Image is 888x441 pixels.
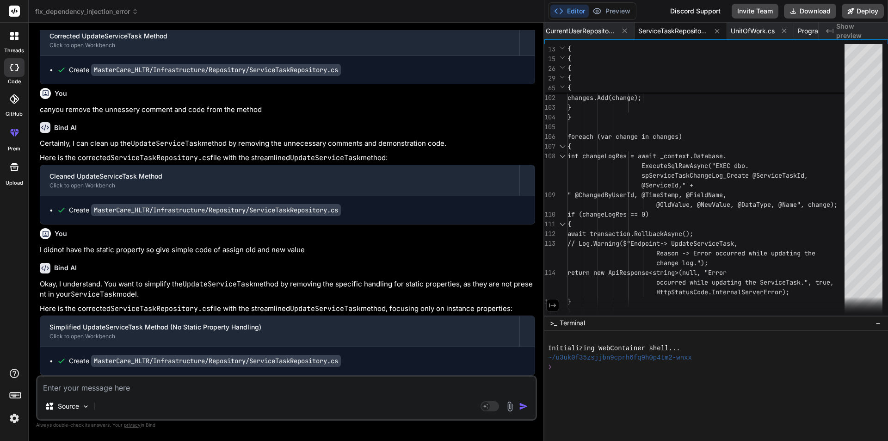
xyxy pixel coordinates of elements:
span: changes.Add(change); [567,93,641,102]
button: Preview [589,5,634,18]
span: change log."); [656,259,708,267]
span: spServiceTaskChangeLog_Create @ServiceTaskId, [641,171,808,180]
p: Here is the corrected file with the streamlined method: [40,153,535,163]
span: { [567,220,571,228]
code: ServiceTaskRepository.cs [111,153,210,162]
span: Program.cs [798,26,832,36]
button: Download [784,4,836,19]
p: Always double-check its answers. Your in Bind [36,421,537,429]
label: prem [8,145,20,153]
label: threads [4,47,24,55]
div: Click to collapse the range. [556,151,568,161]
div: 114 [544,268,555,278]
h6: You [55,89,67,98]
button: Simplified UpdateServiceTask Method (No Static Property Handling)Click to open Workbench [40,316,519,347]
div: Click to open Workbench [49,333,510,340]
span: int changeLogRes = await _cont [567,152,678,160]
button: Invite Team [732,4,778,19]
span: { [567,83,571,92]
div: Click to collapse the range. [556,219,568,229]
div: Click to open Workbench [49,42,510,49]
span: Show preview [836,22,881,40]
div: Corrected UpdateServiceTask Method [49,31,510,41]
div: 102 [544,93,555,103]
span: Reason -> Error occurred while updating the [656,249,815,257]
span: // Log.Warning($"Endpoint [567,239,660,248]
span: ext.Database. [678,152,727,160]
span: 13 [544,44,555,54]
span: fix_dependency_injection_error [35,7,138,16]
span: { [567,142,571,150]
div: Create [69,356,341,366]
span: ing>(null, "Error [664,268,727,277]
span: -> UpdateServiceTask, [660,239,738,248]
span: ~/u3uk0f35zsjjbn9cprh6fq9h0p4tm2-wnxx [548,353,692,362]
code: MasterCare_HLTR/Infrastructure/Repository/ServiceTaskRepository.cs [91,64,341,76]
div: 103 [544,103,555,112]
div: Click to collapse the range. [556,142,568,151]
p: I didnot have the static property so give simple code of assign old and new value [40,245,535,255]
span: 26 [544,64,555,74]
span: @ServiceId," + [641,181,693,189]
div: 113 [544,239,555,248]
div: Click to open Workbench [49,182,510,189]
label: GitHub [6,110,23,118]
span: tamp, @FieldName, [664,191,727,199]
img: Pick Models [82,403,90,410]
div: 107 [544,142,555,151]
div: 111 [544,219,555,229]
div: Create [69,65,341,75]
div: Discord Support [665,4,726,19]
span: HttpStatusCode.InternalServerError); [656,288,789,296]
div: Cleaned UpdateServiceTask Method [49,172,510,181]
div: 109 [544,190,555,200]
span: ExecuteSqlRawAsync("EXEC dbo. [641,161,749,170]
p: Here is the corrected file with the streamlined method, focusing only on instance properties: [40,304,535,314]
label: code [8,78,21,86]
button: Cleaned UpdateServiceTask MethodClick to open Workbench [40,165,519,196]
span: { [567,54,571,62]
span: 29 [544,74,555,83]
span: return new ApiResponse<str [567,268,664,277]
code: MasterCare_HLTR/Infrastructure/Repository/ServiceTaskRepository.cs [91,204,341,216]
label: Upload [6,179,23,187]
button: Corrected UpdateServiceTask MethodClick to open Workbench [40,25,519,56]
code: UpdateServiceTask [290,304,361,313]
span: 65 [544,83,555,93]
div: Create [69,205,341,215]
button: Editor [550,5,589,18]
img: settings [6,410,22,426]
code: UpdateServiceTask [183,280,253,289]
div: 105 [544,122,555,132]
p: Certainly, I can clean up the method by removing the unnecessary comments and demonstration code. [40,138,535,149]
span: ServiceTaskRepository.cs [638,26,708,36]
span: { [567,44,571,53]
p: Source [58,402,79,411]
img: icon [519,402,528,411]
span: } [567,103,571,112]
span: >_ [550,318,557,328]
div: 106 [544,132,555,142]
img: attachment [505,401,515,412]
span: await transaction.Rollback [567,230,664,238]
h6: Bind AI [54,123,77,132]
span: privacy [124,422,141,428]
div: 108 [544,151,555,161]
span: Initializing WebContainer shell... [548,344,680,353]
code: UpdateServiceTask [131,139,202,148]
div: 104 [544,112,555,122]
span: if (changeLogRes == 0) [567,210,649,218]
span: − [876,318,881,328]
span: Async(); [664,230,693,238]
h6: You [55,229,67,238]
span: Terminal [560,318,585,328]
button: Deploy [842,4,884,19]
div: 112 [544,229,555,239]
span: occurred while updating the ServiceTask.", true, [656,278,834,286]
span: foreach (var change in changes) [567,132,682,141]
span: CurrentUserRepository.cs [546,26,615,36]
span: " @ChangedByUserId, @TimeS [567,191,664,199]
code: ServiceTask [71,290,117,299]
span: { [567,64,571,72]
code: ServiceTaskRepository.cs [111,304,210,313]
